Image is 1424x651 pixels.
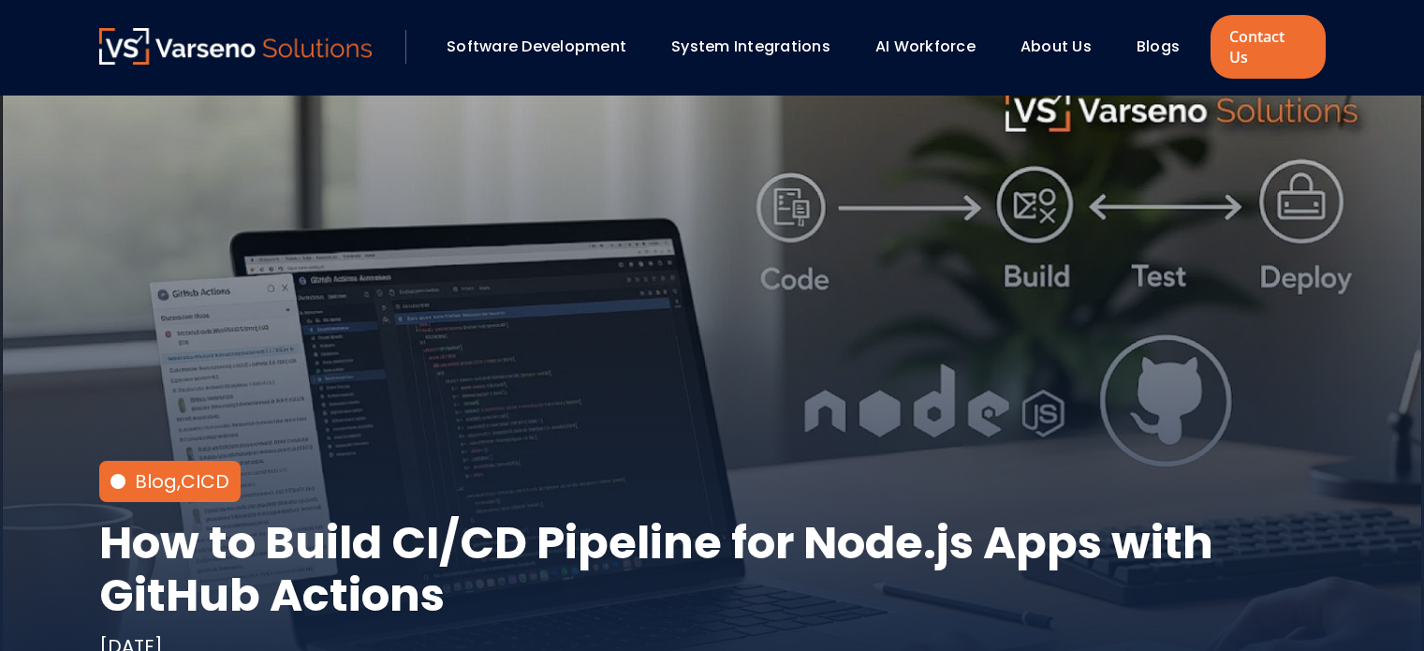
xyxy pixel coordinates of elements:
[662,31,857,63] div: System Integrations
[875,36,976,57] a: AI Workforce
[437,31,653,63] div: Software Development
[135,468,177,495] a: Blog
[99,28,373,65] img: Varseno Solutions – Product Engineering & IT Services
[447,36,626,57] a: Software Development
[99,517,1326,622] h1: How to Build CI/CD Pipeline for Node.js Apps with GitHub Actions
[1127,31,1206,63] div: Blogs
[1211,15,1325,79] a: Contact Us
[1011,31,1118,63] div: About Us
[99,28,373,66] a: Varseno Solutions – Product Engineering & IT Services
[181,468,229,495] a: CICD
[671,36,830,57] a: System Integrations
[1137,36,1180,57] a: Blogs
[1020,36,1092,57] a: About Us
[866,31,1002,63] div: AI Workforce
[135,468,229,495] div: ,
